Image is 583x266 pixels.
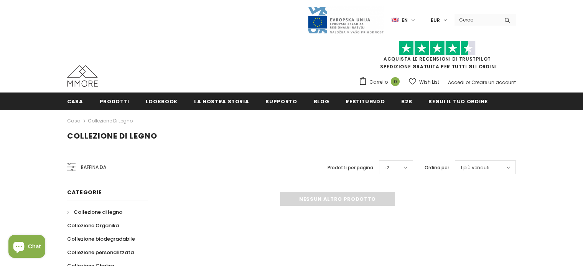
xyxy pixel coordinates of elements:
a: Segui il tuo ordine [428,93,487,110]
a: Collezione di legno [67,205,122,219]
a: Carrello 0 [359,76,403,88]
a: supporto [265,93,297,110]
a: Collezione biodegradabile [67,232,135,246]
span: Segui il tuo ordine [428,98,487,105]
a: Javni Razpis [307,17,384,23]
span: Lookbook [146,98,178,105]
span: 0 [391,77,400,86]
label: Ordina per [425,164,449,172]
span: Collezione biodegradabile [67,235,135,243]
a: Blog [314,93,329,110]
span: SPEDIZIONE GRATUITA PER TUTTI GLI ORDINI [359,44,516,70]
a: Wish List [409,75,439,89]
span: Collezione personalizzata [67,249,134,256]
img: i-lang-1.png [392,17,399,23]
span: Carrello [369,78,388,86]
img: Fidati di Pilot Stars [399,41,476,56]
span: Prodotti [100,98,129,105]
a: Creare un account [471,79,516,86]
a: Lookbook [146,93,178,110]
span: supporto [265,98,297,105]
img: Casi MMORE [67,65,98,87]
a: La nostra storia [194,93,249,110]
inbox-online-store-chat: Shopify online store chat [6,235,48,260]
span: 12 [385,164,389,172]
span: I più venduti [461,164,489,172]
a: Acquista le recensioni di TrustPilot [384,56,491,62]
span: Blog [314,98,329,105]
span: B2B [401,98,412,105]
span: Collezione di legno [74,208,122,216]
a: Casa [67,116,81,126]
a: B2B [401,93,412,110]
a: Collezione di legno [88,117,133,124]
span: or [466,79,470,86]
span: Collezione Organika [67,222,119,229]
a: Collezione Organika [67,219,119,232]
span: EUR [431,17,440,24]
span: Restituendo [346,98,385,105]
img: Javni Razpis [307,6,384,34]
a: Collezione personalizzata [67,246,134,259]
a: Accedi [448,79,464,86]
span: Wish List [419,78,439,86]
span: Categorie [67,188,102,196]
a: Prodotti [100,93,129,110]
label: Prodotti per pagina [328,164,373,172]
span: en [402,17,408,24]
span: Collezione di legno [67,131,157,141]
a: Casa [67,93,83,110]
a: Restituendo [346,93,385,110]
span: La nostra storia [194,98,249,105]
span: Casa [67,98,83,105]
span: Raffina da [81,163,106,172]
input: Search Site [455,14,499,25]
